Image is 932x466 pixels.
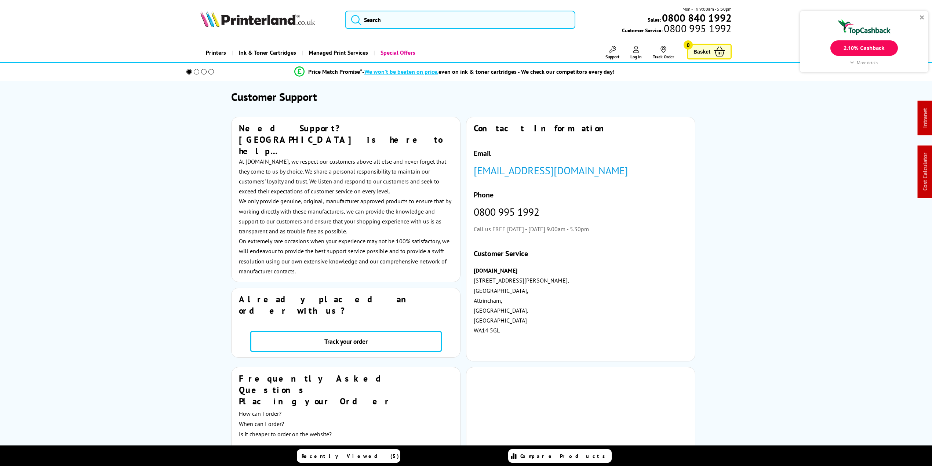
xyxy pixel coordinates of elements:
[663,25,731,32] span: 0800 995 1992
[921,108,929,128] a: Intranet
[682,6,732,12] span: Mon - Fri 9:00am - 5:30pm
[239,123,453,157] h2: Need Support? [GEOGRAPHIC_DATA] is here to help…
[605,46,619,59] a: Support
[239,373,453,396] h2: Frequently Asked Questions
[308,68,362,75] span: Price Match Promise*
[508,449,612,463] a: Compare Products
[239,420,284,427] a: When can I order?
[648,16,661,23] span: Sales:
[474,267,517,274] strong: [DOMAIN_NAME]
[630,46,642,59] a: Log In
[622,25,731,34] span: Customer Service:
[474,190,688,200] h4: Phone
[200,11,336,29] a: Printerland Logo
[474,164,628,177] a: [EMAIL_ADDRESS][DOMAIN_NAME]
[630,54,642,59] span: Log In
[239,236,453,276] p: On extremely rare occasions when your experience may not be 100% satisfactory, we will endeavour ...
[302,453,399,459] span: Recently Viewed (5)
[239,157,453,197] p: At [DOMAIN_NAME], we respect our customers above all else and never forget that they come to us b...
[520,453,609,459] span: Compare Products
[362,68,615,75] div: - even on ink & toner cartridges - We check our competitors every day!
[200,43,232,62] a: Printers
[693,47,710,57] span: Basket
[239,196,453,236] p: We only provide genuine, original, manufacturer approved products to ensure that by working direc...
[474,266,688,356] p: [STREET_ADDRESS][PERSON_NAME], [GEOGRAPHIC_DATA], Altrincham, [GEOGRAPHIC_DATA]. [GEOGRAPHIC_DATA...
[239,410,281,417] a: How can I order?
[474,207,688,217] p: 0800 995 1992
[345,11,575,29] input: Search
[661,14,732,21] a: 0800 840 1992
[231,90,700,104] h1: Customer Support
[176,65,733,78] li: modal_Promise
[364,68,438,75] span: We won’t be beaten on price,
[297,449,400,463] a: Recently Viewed (5)
[250,331,442,352] a: Track your order
[232,43,302,62] a: Ink & Toner Cartridges
[239,396,453,407] h3: Placing your Order
[684,40,693,50] span: 0
[687,44,732,59] a: Basket 0
[302,43,374,62] a: Managed Print Services
[200,11,315,27] img: Printerland Logo
[474,249,688,258] h4: Customer Service
[653,46,674,59] a: Track Order
[239,294,453,316] h3: Already placed an order with us?
[239,43,296,62] span: Ink & Toner Cartridges
[605,54,619,59] span: Support
[474,149,688,158] h4: Email
[374,43,421,62] a: Special Offers
[921,153,929,191] a: Cost Calculator
[239,430,332,438] a: Is it cheaper to order on the website?
[474,123,688,134] h2: Contact Information
[474,224,688,234] p: Call us FREE [DATE] - [DATE] 9.00am - 5.30pm
[662,11,732,25] b: 0800 840 1992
